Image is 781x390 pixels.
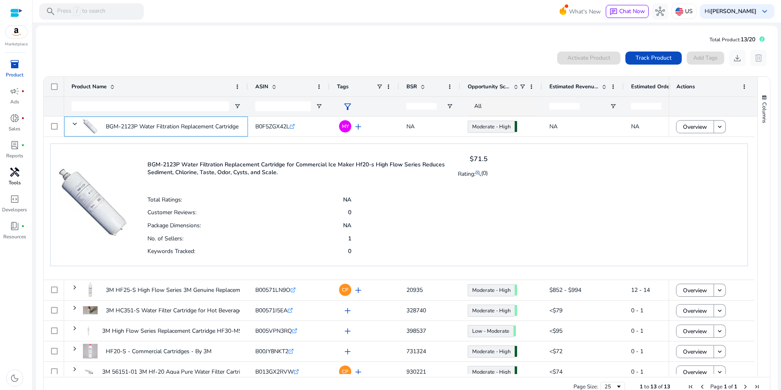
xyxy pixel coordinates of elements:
[57,7,105,16] p: Press to search
[255,327,292,335] span: B005VPN3RQ
[655,7,665,16] span: hub
[631,123,639,130] span: NA
[458,168,481,178] p: Rating:
[468,345,515,358] a: Moderate - High
[631,286,650,294] span: 12 - 14
[9,179,21,186] p: Tools
[147,222,201,229] p: Package Dimensions:
[676,365,714,379] button: Overview
[21,90,25,93] span: fiber_manual_record
[406,347,426,355] span: 731324
[716,307,723,314] mat-icon: keyboard_arrow_down
[676,120,714,133] button: Overview
[83,282,98,297] img: 31JC0hd5ZwL._AC_US100_.jpg
[474,102,482,110] span: All
[10,140,20,150] span: lab_profile
[716,368,723,376] mat-icon: keyboard_arrow_down
[742,383,749,390] div: Next Page
[741,36,755,43] span: 13/20
[631,327,643,335] span: 0 - 1
[729,50,745,66] button: download
[406,368,426,376] span: 930221
[71,101,229,111] input: Product Name Filter Input
[10,194,20,204] span: code_blocks
[710,7,756,15] b: [PERSON_NAME]
[106,282,292,298] p: 3M HF25-S High Flow Series 3M Genuine Replacement Filter Cartridge...
[147,247,195,255] p: Keywords Tracked:
[406,83,417,90] span: BSR
[348,235,351,242] p: 1
[515,366,517,377] span: 74.76
[549,368,562,376] span: <$74
[716,123,723,130] mat-icon: keyboard_arrow_down
[102,323,268,339] p: 3M High Flow Series Replacement Cartridge HF30-MS, 5615111
[481,169,488,177] span: (0)
[699,383,705,390] div: Previous Page
[515,305,517,316] span: 65.00
[446,103,453,110] button: Open Filter Menu
[683,364,707,381] span: Overview
[683,119,707,135] span: Overview
[9,125,20,132] p: Sales
[83,303,98,318] img: 31+nH+m325L._AC_US100_.jpg
[468,83,510,90] span: Opportunity Score
[255,123,290,130] span: B0F5ZGX42L
[83,323,94,338] img: 21LaSYW2HUL._SX38_SY50_CR,0,0,38,50_.jpg
[683,282,707,299] span: Overview
[348,247,351,255] p: 0
[348,208,351,216] p: 0
[606,5,649,18] button: chatChat Now
[59,152,127,237] img: 31O+BqiILdL._AC_US100_.jpg
[406,327,426,335] span: 398537
[147,196,182,204] p: Total Ratings:
[316,103,322,110] button: Open Filter Menu
[685,4,693,18] p: US
[337,83,348,90] span: Tags
[761,102,768,123] span: Columns
[10,113,20,123] span: donut_small
[73,7,80,16] span: /
[343,196,351,204] p: NA
[515,285,517,296] span: 67.63
[5,41,28,47] p: Marketplace
[342,287,348,292] span: CP
[760,7,770,16] span: keyboard_arrow_down
[625,52,682,65] button: Track Product
[343,326,353,336] span: add
[102,363,250,380] p: 3M 56151-01 3M Hf-20 Aqua Pure Water Filter Cartridge
[687,383,694,390] div: First Page
[3,233,26,240] p: Resources
[343,347,353,356] span: add
[6,71,23,78] p: Product
[754,383,760,390] div: Last Page
[255,101,311,111] input: ASIN Filter Input
[468,325,513,337] a: Low - Moderate
[716,287,723,294] mat-icon: keyboard_arrow_down
[513,325,516,336] span: 58.00
[515,121,517,132] span: 74.63
[406,123,415,130] span: NA
[515,346,517,357] span: 74.63
[10,98,19,105] p: Ads
[343,102,353,112] span: filter_alt
[468,284,515,296] a: Moderate - High
[705,9,756,14] p: Hi
[716,327,723,335] mat-icon: keyboard_arrow_down
[106,118,283,135] p: BGM-2123P Water Filtration Replacement Cartridge for Commercial...
[71,83,107,90] span: Product Name
[631,307,643,314] span: 0 - 1
[549,327,562,335] span: <$95
[716,348,723,355] mat-icon: keyboard_arrow_down
[10,167,20,177] span: handyman
[468,305,515,317] a: Moderate - High
[406,307,426,314] span: 328740
[549,286,581,294] span: $852 - $994
[83,344,98,359] img: 31I39HL3iFL._AC_US100_.jpg
[255,83,268,90] span: ASIN
[631,368,643,376] span: 0 - 1
[353,122,363,132] span: add
[21,224,25,228] span: fiber_manual_record
[676,325,714,338] button: Overview
[549,347,562,355] span: <$72
[83,364,94,379] img: 31Y7nQA762L._SX38_SY50_CR,0,0,38,50_.jpg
